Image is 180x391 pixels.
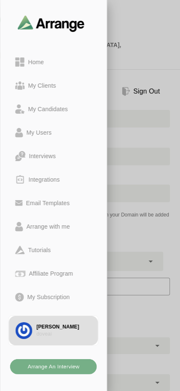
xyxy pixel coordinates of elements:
div: My Users [23,128,55,138]
b: Arrange An Interview [27,360,80,373]
a: Interviews [8,144,98,168]
div: Tutorials [25,245,54,255]
div: Email Templates [23,198,73,208]
a: Tutorials [8,238,98,262]
a: My Candidates [8,97,98,121]
a: Integrations [8,168,98,191]
a: [PERSON_NAME]doveai [8,315,98,346]
div: My Candidates [25,104,71,114]
div: Affiliate Program [26,268,76,279]
a: Arrange with me [8,215,98,238]
div: doveai [36,331,91,338]
a: Email Templates [8,191,98,215]
div: Integrations [25,175,63,185]
div: My Clients [25,81,59,91]
div: Home [25,57,47,67]
div: My Subscription [24,292,73,302]
a: My Users [8,121,98,144]
a: My Subscription [8,285,98,309]
a: Home [8,50,98,74]
img: arrangeai-name-small-logo.4d2b8aee.svg [18,15,85,31]
div: [PERSON_NAME] [36,323,91,331]
a: My Clients [8,74,98,97]
div: Interviews [26,151,59,161]
button: Arrange An Interview [10,359,97,374]
div: Arrange with me [23,222,73,232]
a: Affiliate Program [8,262,98,285]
